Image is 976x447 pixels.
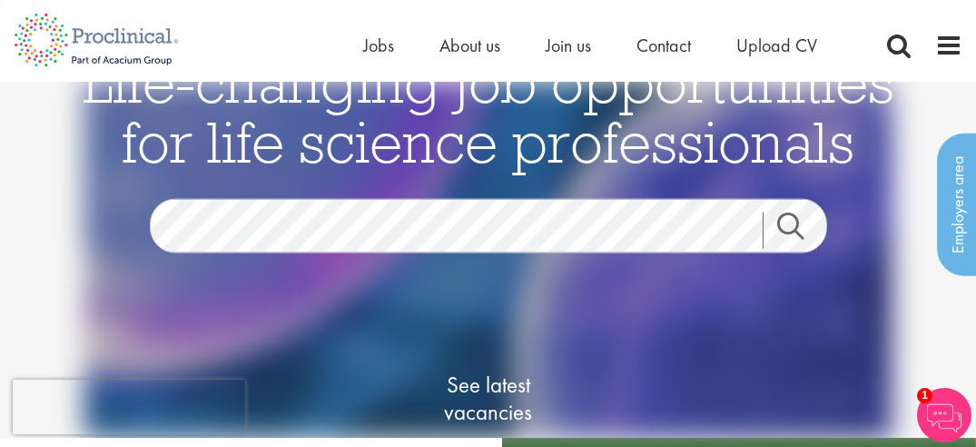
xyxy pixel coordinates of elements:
[546,34,591,57] a: Join us
[636,34,691,57] a: Contact
[736,34,817,57] a: Upload CV
[917,388,932,403] span: 1
[398,371,579,425] span: See latest vacancies
[763,212,841,248] a: Job search submit button
[363,34,394,57] a: Jobs
[439,34,500,57] a: About us
[917,388,971,442] img: Chatbot
[13,380,245,434] iframe: reCAPTCHA
[83,45,894,177] span: Life-changing job opportunities for life science professionals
